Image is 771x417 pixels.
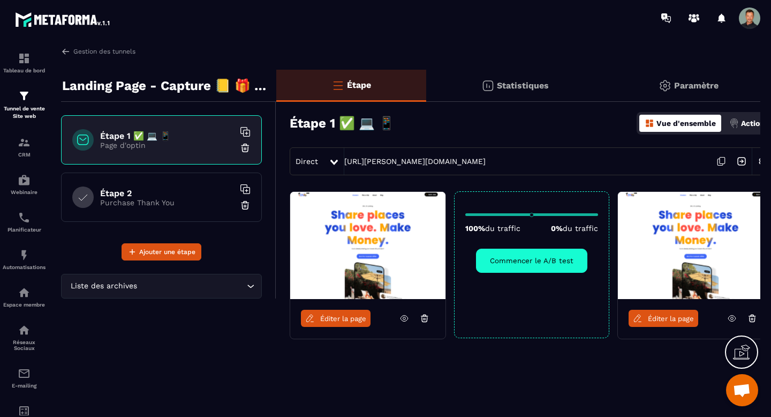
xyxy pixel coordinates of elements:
[3,339,46,351] p: Réseaux Sociaux
[61,274,262,299] div: Search for option
[100,141,234,150] p: Page d'optin
[656,119,716,128] p: Vue d'ensemble
[240,200,251,211] img: trash
[3,81,46,128] a: formationformationTunnel de vente Site web
[3,189,46,195] p: Webinaire
[290,116,395,131] h3: Étape 1 ✅ 💻 📱
[3,383,46,389] p: E-mailing
[18,367,31,380] img: email
[674,80,719,91] p: Paramètre
[331,79,344,92] img: bars-o.4a397970.svg
[100,131,234,141] h6: Étape 1 ✅ 💻 📱
[139,280,244,292] input: Search for option
[62,75,268,96] p: Landing Page - Capture 📒 🎁 Guide Offert Core
[18,249,31,262] img: automations
[18,52,31,65] img: formation
[61,47,135,56] a: Gestion des tunnels
[551,224,598,233] p: 0%
[3,227,46,233] p: Planificateur
[3,166,46,203] a: automationsautomationsWebinaire
[18,324,31,337] img: social-network
[629,310,698,327] a: Éditer la page
[465,224,520,233] p: 100%
[344,157,486,166] a: [URL][PERSON_NAME][DOMAIN_NAME]
[3,278,46,316] a: automationsautomationsEspace membre
[497,80,549,91] p: Statistiques
[18,286,31,299] img: automations
[3,359,46,397] a: emailemailE-mailing
[18,211,31,224] img: scheduler
[18,136,31,149] img: formation
[139,247,195,257] span: Ajouter une étape
[15,10,111,29] img: logo
[68,280,139,292] span: Liste des archives
[3,68,46,73] p: Tableau de bord
[3,264,46,270] p: Automatisations
[100,188,234,198] h6: Étape 2
[3,316,46,359] a: social-networksocial-networkRéseaux Sociaux
[61,47,71,56] img: arrow
[290,192,445,299] img: image
[659,79,671,92] img: setting-gr.5f69749f.svg
[476,249,587,273] button: Commencer le A/B test
[100,198,234,207] p: Purchase Thank You
[18,90,31,102] img: formation
[648,315,694,323] span: Éditer la page
[3,152,46,158] p: CRM
[301,310,371,327] a: Éditer la page
[296,157,318,166] span: Direct
[485,224,520,233] span: du traffic
[563,224,598,233] span: du traffic
[3,44,46,81] a: formationformationTableau de bord
[240,143,251,153] img: trash
[320,315,366,323] span: Éditer la page
[3,105,46,120] p: Tunnel de vente Site web
[645,118,654,128] img: dashboard-orange.40269519.svg
[481,79,494,92] img: stats.20deebd0.svg
[122,243,201,260] button: Ajouter une étape
[3,203,46,241] a: schedulerschedulerPlanificateur
[726,374,758,406] div: Ouvrir le chat
[347,80,371,90] p: Étape
[3,241,46,278] a: automationsautomationsAutomatisations
[741,119,768,128] p: Actions
[731,151,752,172] img: arrow-next.bcc2205e.svg
[3,128,46,166] a: formationformationCRM
[18,174,31,187] img: automations
[3,302,46,308] p: Espace membre
[729,118,739,128] img: actions.d6e523a2.png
